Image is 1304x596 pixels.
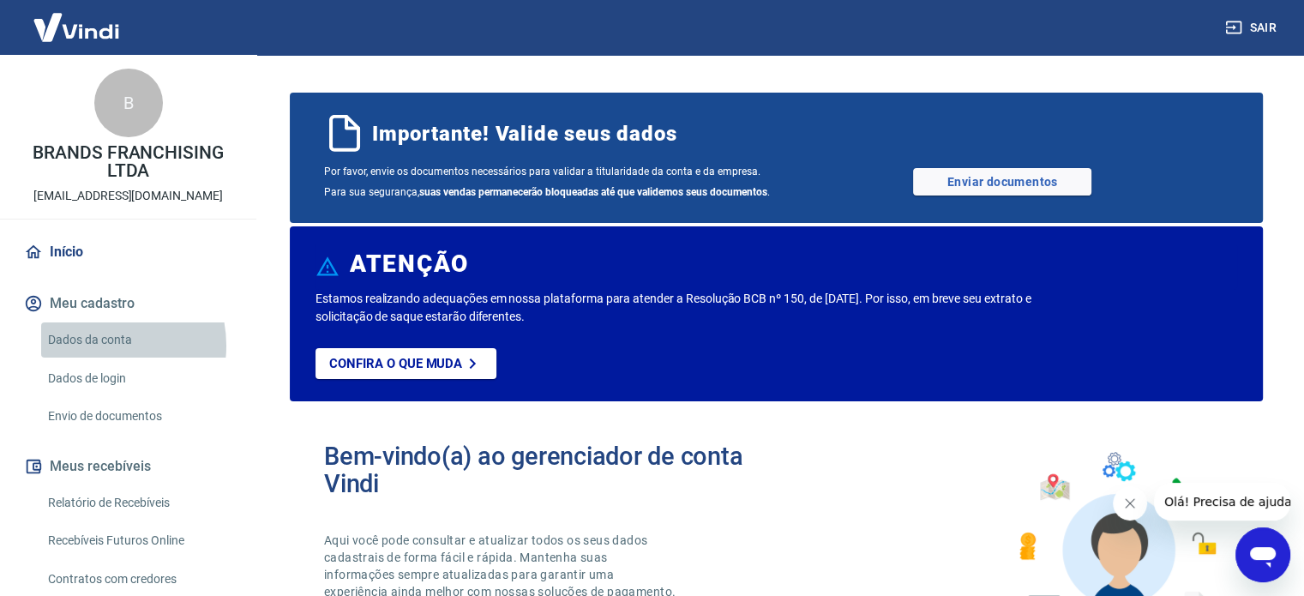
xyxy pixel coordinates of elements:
[41,485,236,521] a: Relatório de Recebíveis
[913,168,1091,196] a: Enviar documentos
[329,356,462,371] p: Confira o que muda
[41,399,236,434] a: Envio de documentos
[33,187,223,205] p: [EMAIL_ADDRESS][DOMAIN_NAME]
[350,256,469,273] h6: ATENÇÃO
[324,442,777,497] h2: Bem-vindo(a) ao gerenciador de conta Vindi
[41,361,236,396] a: Dados de login
[21,233,236,271] a: Início
[419,186,767,198] b: suas vendas permanecerão bloqueadas até que validemos seus documentos
[21,448,236,485] button: Meus recebíveis
[21,1,132,53] img: Vindi
[21,285,236,322] button: Meu cadastro
[315,290,1053,326] p: Estamos realizando adequações em nossa plataforma para atender a Resolução BCB nº 150, de [DATE]....
[1222,12,1283,44] button: Sair
[1113,486,1147,521] iframe: Fechar mensagem
[372,120,676,147] span: Importante! Valide seus dados
[10,12,144,26] span: Olá! Precisa de ajuda?
[41,523,236,558] a: Recebíveis Futuros Online
[41,322,236,358] a: Dados da conta
[1235,527,1290,582] iframe: Botão para abrir a janela de mensagens
[94,69,163,137] div: B
[1154,483,1290,521] iframe: Mensagem da empresa
[14,144,243,180] p: BRANDS FRANCHISING LTDA
[324,161,777,202] span: Por favor, envie os documentos necessários para validar a titularidade da conta e da empresa. Par...
[315,348,496,379] a: Confira o que muda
